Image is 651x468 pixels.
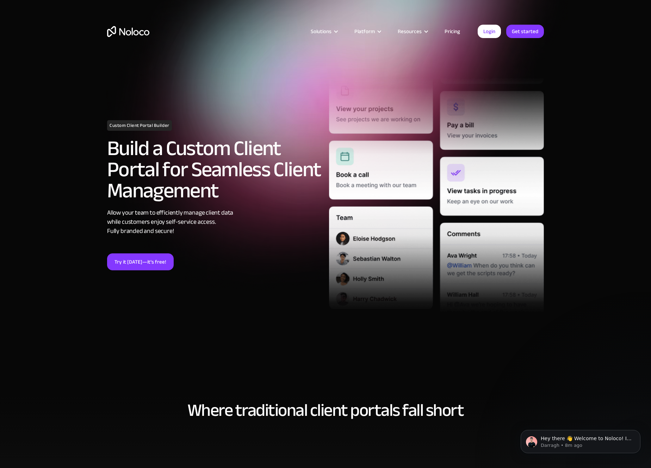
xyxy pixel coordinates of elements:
[107,138,322,201] h2: Build a Custom Client Portal for Seamless Client Management
[107,401,544,420] h2: Where traditional client portals fall short
[107,253,174,270] a: Try it [DATE]—it’s free!
[436,27,469,36] a: Pricing
[354,27,375,36] div: Platform
[346,27,389,36] div: Platform
[302,27,346,36] div: Solutions
[478,25,501,38] a: Login
[107,26,149,37] a: home
[510,415,651,464] iframe: Intercom notifications message
[107,120,172,131] h1: Custom Client Portal Builder
[506,25,544,38] a: Get started
[389,27,436,36] div: Resources
[107,208,322,236] div: Allow your team to efficiently manage client data while customers enjoy self-service access. Full...
[311,27,331,36] div: Solutions
[398,27,422,36] div: Resources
